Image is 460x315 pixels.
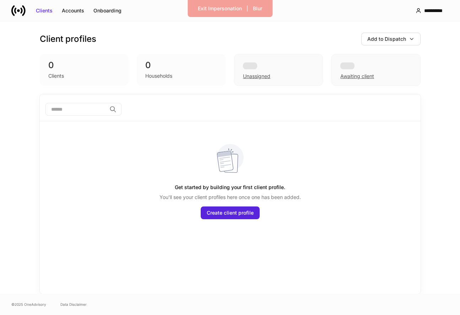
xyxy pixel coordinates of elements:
div: Households [145,72,172,79]
button: Accounts [57,5,89,16]
button: Add to Dispatch [361,33,421,45]
div: Unassigned [234,54,323,86]
div: Blur [253,5,262,12]
a: Data Disclaimer [60,302,87,307]
div: Unassigned [243,73,270,80]
button: Onboarding [89,5,126,16]
div: Exit Impersonation [198,5,242,12]
div: Create client profile [207,209,254,216]
h3: Client profiles [40,33,96,45]
div: 0 [145,60,217,71]
h5: Get started by building your first client profile. [175,181,285,194]
div: Awaiting client [331,54,420,86]
button: Exit Impersonation [193,3,247,14]
button: Blur [248,3,267,14]
button: Create client profile [201,206,260,219]
span: © 2025 OneAdvisory [11,302,46,307]
div: Onboarding [93,7,121,14]
p: You'll see your client profiles here once one has been added. [159,194,301,201]
div: Clients [36,7,53,14]
div: Awaiting client [340,73,374,80]
div: 0 [48,60,120,71]
div: Clients [48,72,64,79]
div: Add to Dispatch [367,35,406,43]
button: Clients [31,5,57,16]
div: Accounts [62,7,84,14]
